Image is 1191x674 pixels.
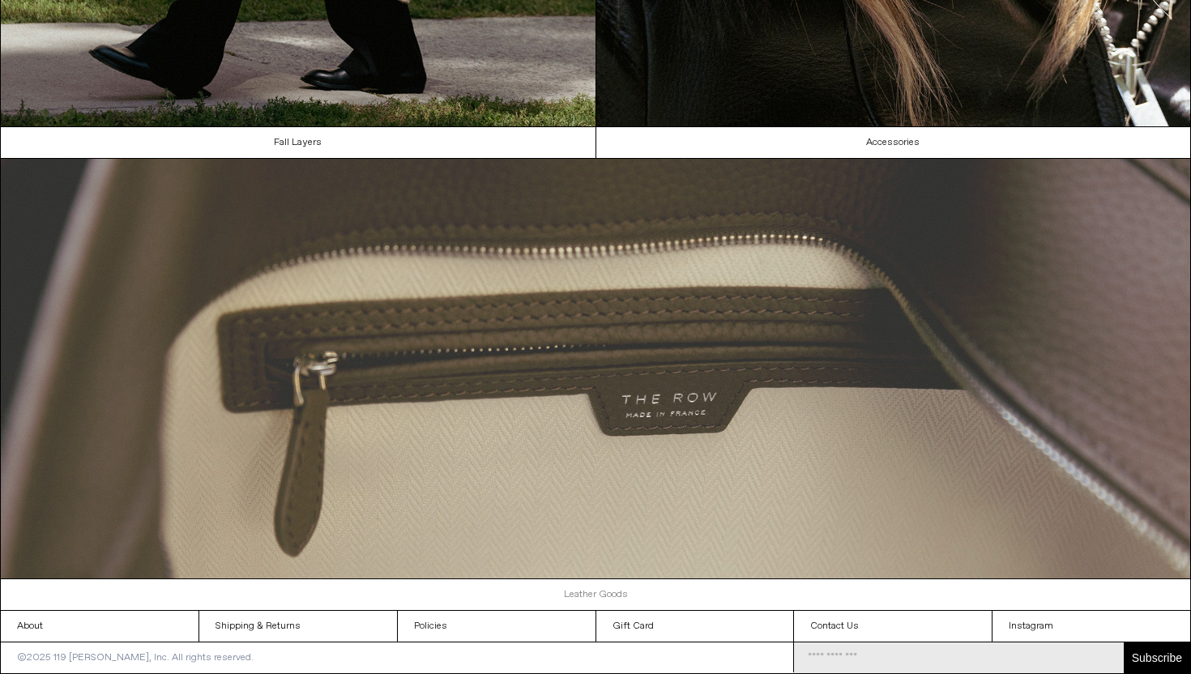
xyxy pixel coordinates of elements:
a: Policies [398,611,595,642]
a: Instagram [992,611,1190,642]
a: Contact Us [794,611,992,642]
a: Gift Card [596,611,794,642]
a: Leather Goods [1,579,1191,610]
a: About [1,611,198,642]
button: Subscribe [1124,642,1190,673]
p: ©2025 119 [PERSON_NAME], Inc. All rights reserved. [1,642,270,673]
a: Fall Layers [1,127,596,158]
a: Shipping & Returns [199,611,397,642]
input: Email Address [794,642,1124,673]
